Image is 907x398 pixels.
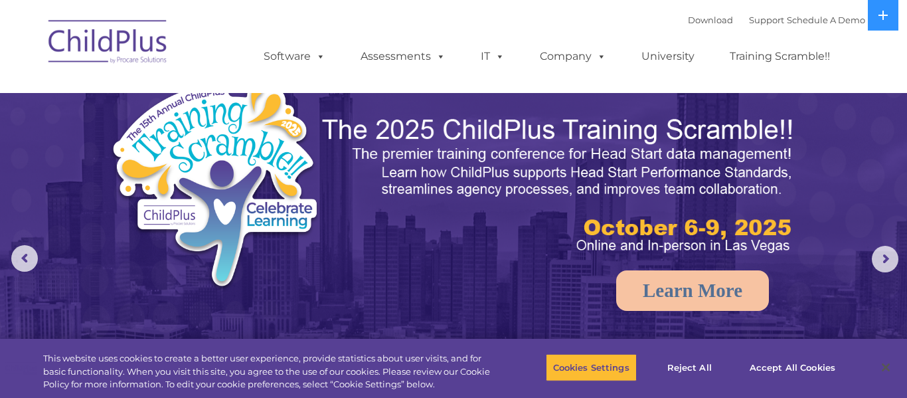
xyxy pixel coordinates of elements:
div: This website uses cookies to create a better user experience, provide statistics about user visit... [43,352,499,391]
a: Schedule A Demo [787,15,865,25]
a: University [628,43,708,70]
a: Assessments [347,43,459,70]
a: Support [749,15,784,25]
a: Company [527,43,619,70]
button: Accept All Cookies [742,353,843,381]
font: | [688,15,865,25]
a: Training Scramble!! [716,43,843,70]
button: Reject All [648,353,731,381]
a: IT [467,43,518,70]
button: Close [871,353,900,382]
span: Last name [185,88,225,98]
a: Download [688,15,733,25]
button: Cookies Settings [546,353,637,381]
span: Phone number [185,142,241,152]
a: Software [250,43,339,70]
a: Learn More [616,270,769,311]
img: ChildPlus by Procare Solutions [42,11,175,77]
